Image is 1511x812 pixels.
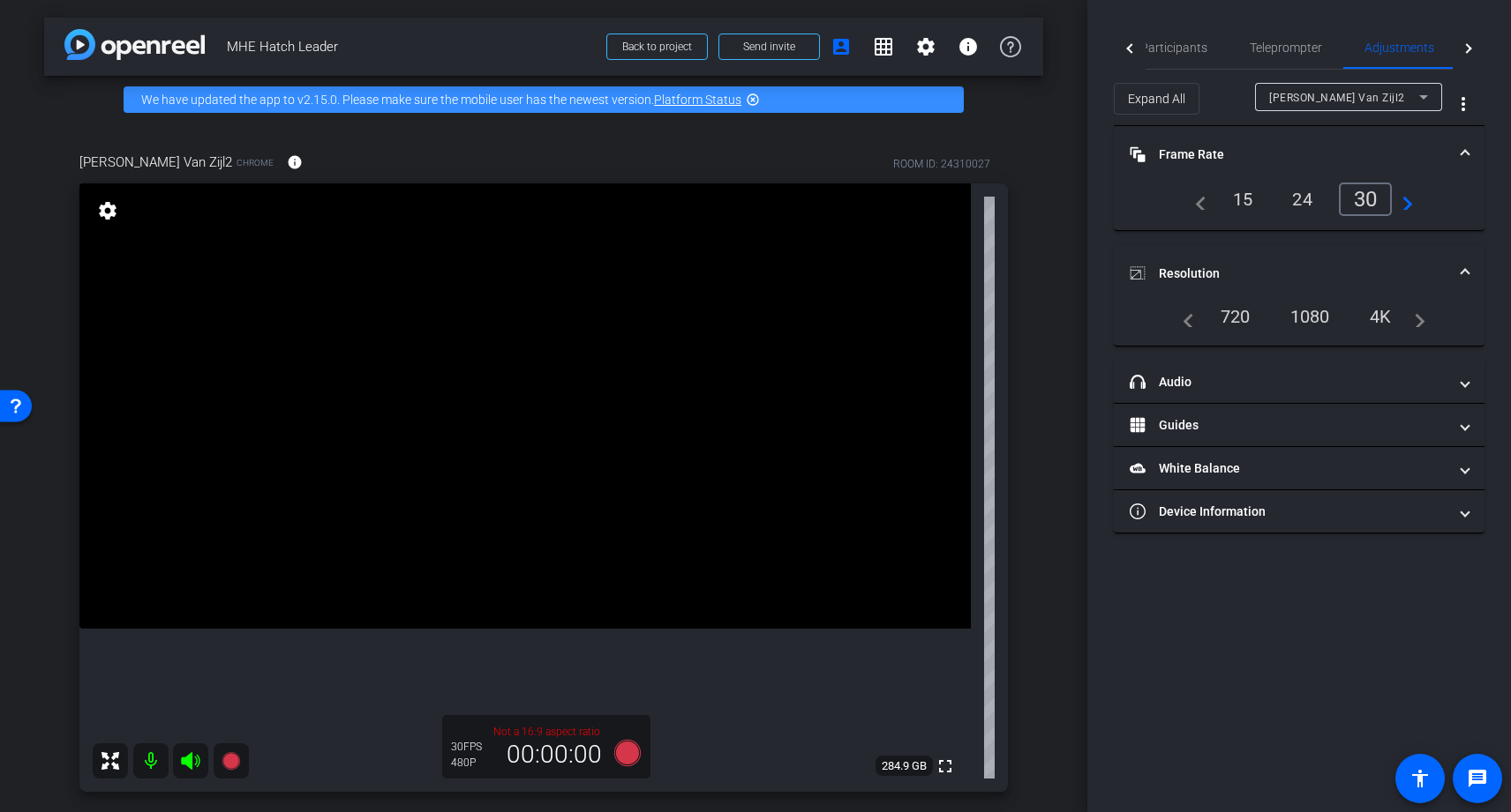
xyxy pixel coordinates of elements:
[1467,768,1488,789] mat-icon: message
[64,29,205,60] img: app-logo
[958,36,979,57] mat-icon: info
[1173,306,1194,327] mat-icon: navigate_before
[1277,302,1343,332] div: 1080
[287,154,303,170] mat-icon: info
[654,93,741,107] a: Platform Status
[873,36,894,57] mat-icon: grid_on
[1339,183,1393,216] div: 30
[1130,145,1447,164] mat-panel-title: Frame Rate
[831,36,852,57] mat-icon: account_box
[463,741,482,753] span: FPS
[1250,41,1322,54] span: Teleprompter
[1114,83,1199,115] button: Expand All
[1114,126,1485,183] mat-expansion-panel-header: Frame Rate
[1404,306,1425,327] mat-icon: navigate_next
[1114,302,1485,346] div: Resolution
[1128,82,1185,115] span: Expand All
[1130,503,1447,521] mat-panel-title: Device Information
[1185,189,1207,210] mat-icon: navigate_before
[1279,184,1326,214] div: 24
[495,740,613,770] div: 00:00:00
[1130,373,1447,391] mat-panel-title: Audio
[451,756,495,770] div: 480P
[718,34,820,60] button: Send invite
[124,86,964,113] div: We have updated the app to v2.15.0. Please make sure the mobile user has the newest version.
[1269,92,1405,104] span: [PERSON_NAME] Van Zijl2
[1364,41,1434,54] span: Adjustments
[746,93,760,107] mat-icon: highlight_off
[1140,41,1207,54] span: Participants
[237,156,274,169] span: Chrome
[915,36,936,57] mat-icon: settings
[1114,361,1485,403] mat-expansion-panel-header: Audio
[606,34,708,60] button: Back to project
[1220,184,1267,214] div: 15
[1114,490,1485,533] mat-expansion-panel-header: Device Information
[79,153,232,172] span: [PERSON_NAME] Van Zijl2
[1453,93,1474,115] mat-icon: more_vert
[1114,447,1485,489] mat-expansion-panel-header: White Balance
[1130,416,1447,435] mat-panel-title: Guides
[1130,459,1447,478] mat-panel-title: White Balance
[1392,189,1413,210] mat-icon: navigate_next
[1130,264,1447,283] mat-panel-title: Resolution
[622,41,692,53] span: Back to project
[95,200,120,221] mat-icon: settings
[451,724,642,740] p: Not a 16:9 aspect ratio
[876,756,933,777] span: 284.9 GB
[1410,768,1431,789] mat-icon: accessibility
[743,40,795,54] span: Send invite
[227,29,596,64] span: MHE Hatch Leader
[1114,404,1485,446] mat-expansion-panel-header: Guides
[1114,183,1485,230] div: Frame Rate
[1357,302,1405,332] div: 4K
[1442,83,1485,125] button: More Options for Adjustments Panel
[1207,302,1264,332] div: 720
[451,740,495,754] div: 30
[1114,245,1485,302] mat-expansion-panel-header: Resolution
[893,156,990,172] div: ROOM ID: 24310027
[935,756,956,777] mat-icon: fullscreen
